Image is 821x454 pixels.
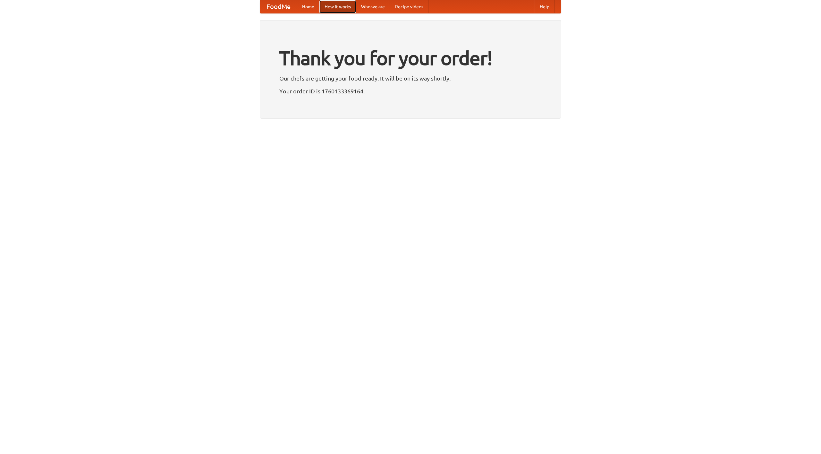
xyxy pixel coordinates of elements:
[390,0,428,13] a: Recipe videos
[279,43,542,73] h1: Thank you for your order!
[279,86,542,96] p: Your order ID is 1760133369164.
[535,0,554,13] a: Help
[319,0,356,13] a: How it works
[297,0,319,13] a: Home
[279,73,542,83] p: Our chefs are getting your food ready. It will be on its way shortly.
[356,0,390,13] a: Who we are
[260,0,297,13] a: FoodMe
